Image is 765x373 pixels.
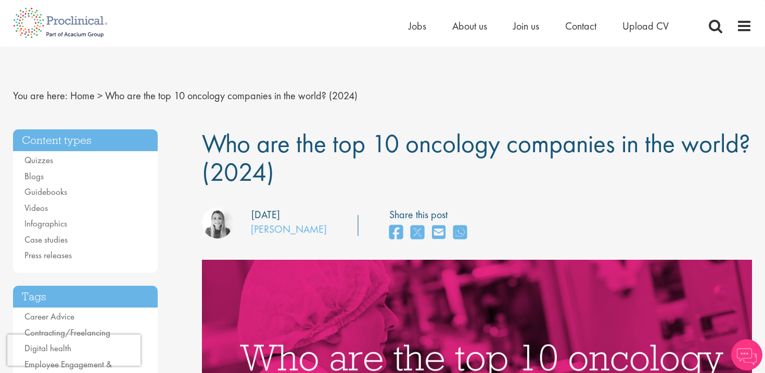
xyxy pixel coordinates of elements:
img: Hannah Burke [202,207,233,238]
a: Infographics [24,218,67,229]
h3: Content types [13,129,158,152]
span: > [97,89,103,102]
a: About us [452,19,487,33]
a: breadcrumb link [70,89,95,102]
a: [PERSON_NAME] [251,222,327,236]
a: Upload CV [622,19,669,33]
a: Contracting/Freelancing [24,327,110,338]
a: Contact [565,19,596,33]
a: share on twitter [411,222,424,244]
label: Share this post [389,207,472,222]
a: Join us [513,19,539,33]
h3: Tags [13,286,158,308]
a: share on facebook [389,222,403,244]
span: Who are the top 10 oncology companies in the world? (2024) [105,89,358,102]
a: share on email [432,222,445,244]
a: Case studies [24,234,68,245]
a: Jobs [409,19,426,33]
a: Blogs [24,170,44,182]
a: share on whats app [453,222,467,244]
iframe: reCAPTCHA [7,335,141,366]
a: Press releases [24,249,72,261]
a: Videos [24,202,48,214]
a: Career Advice [24,311,74,322]
img: Chatbot [731,339,762,370]
a: Quizzes [24,154,53,166]
span: Who are the top 10 oncology companies in the world? (2024) [202,127,750,189]
a: Guidebooks [24,186,67,197]
div: [DATE] [251,207,280,222]
span: You are here: [13,89,68,102]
